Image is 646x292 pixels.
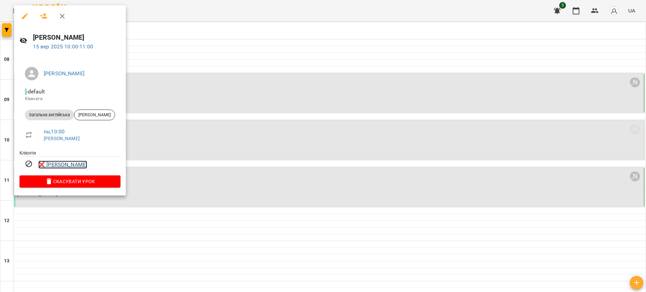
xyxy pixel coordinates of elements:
[74,112,115,118] span: [PERSON_NAME]
[20,175,120,187] button: Скасувати Урок
[25,112,74,118] span: Загальна англійська
[25,95,115,102] p: Кімната
[33,32,120,43] h6: [PERSON_NAME]
[20,150,120,175] ul: Клієнти
[74,110,115,120] div: [PERSON_NAME]
[33,43,93,50] a: 15 вер 2025 10:00-11:00
[38,161,87,169] a: ❌ [PERSON_NAME]
[44,70,84,77] a: [PERSON_NAME]
[44,128,65,135] a: пн , 10:00
[44,136,80,141] a: [PERSON_NAME]
[25,177,115,185] span: Скасувати Урок
[25,88,46,95] span: - default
